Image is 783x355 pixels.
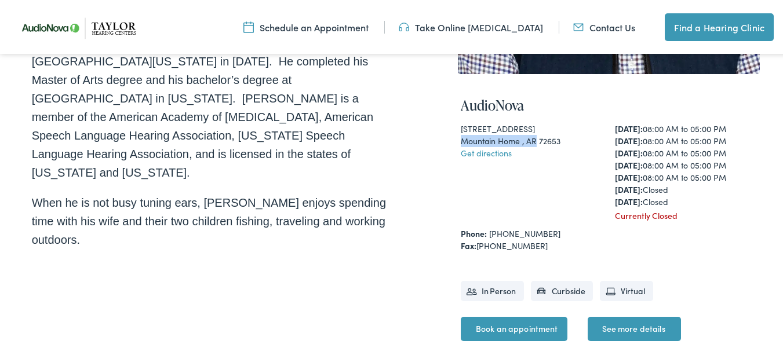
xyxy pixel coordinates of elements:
[461,238,476,250] strong: Fax:
[573,19,584,32] img: utility icon
[615,194,643,206] strong: [DATE]:
[615,121,757,206] div: 08:00 AM to 05:00 PM 08:00 AM to 05:00 PM 08:00 AM to 05:00 PM 08:00 AM to 05:00 PM 08:00 AM to 0...
[399,19,543,32] a: Take Online [MEDICAL_DATA]
[461,96,757,112] h4: AudioNova
[615,170,643,181] strong: [DATE]:
[461,238,757,250] div: [PHONE_NUMBER]
[600,279,653,299] li: Virtual
[461,279,524,299] li: In Person
[615,158,643,169] strong: [DATE]:
[461,226,487,237] strong: Phone:
[461,121,603,133] div: [STREET_ADDRESS]
[461,133,603,145] div: Mountain Home , AR 72653
[573,19,635,32] a: Contact Us
[489,226,560,237] a: [PHONE_NUMBER]
[588,315,681,339] a: See more details
[399,19,409,32] img: utility icon
[665,12,774,39] a: Find a Hearing Clinic
[531,279,593,299] li: Curbside
[615,208,757,220] div: Currently Closed
[615,145,643,157] strong: [DATE]:
[32,32,396,180] p: [PERSON_NAME] received his doctorate from The [GEOGRAPHIC_DATA][US_STATE] in [DATE]. He completed...
[243,19,254,32] img: utility icon
[243,19,369,32] a: Schedule an Appointment
[32,192,396,247] p: When he is not busy tuning ears, [PERSON_NAME] enjoys spending time with his wife and their two c...
[615,182,643,193] strong: [DATE]:
[461,315,567,339] a: Book an appointment
[461,145,512,157] a: Get directions
[615,121,643,133] strong: [DATE]:
[615,133,643,145] strong: [DATE]:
